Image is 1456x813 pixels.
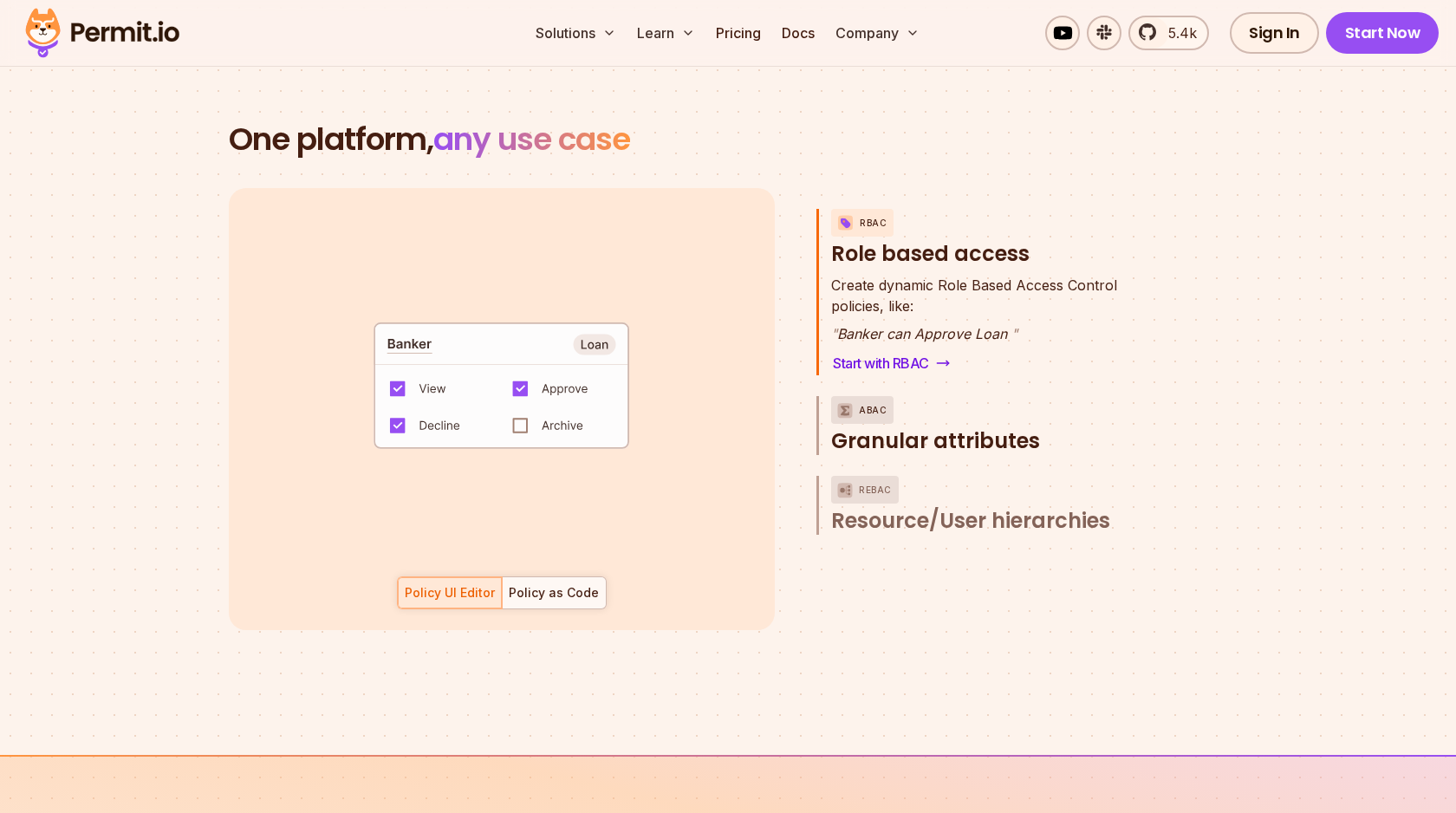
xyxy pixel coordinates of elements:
[831,275,1154,375] div: RBACRole based access
[433,117,630,161] span: any use case
[831,325,837,342] span: "
[831,507,1110,535] span: Resource/User hierarchies
[17,3,187,62] img: Permit logo
[859,476,892,504] p: ReBAC
[1011,325,1017,342] span: "
[502,576,607,609] button: Policy as Code
[831,476,1154,535] button: ReBACResource/User hierarchies
[831,351,952,375] a: Start with RBAC
[229,122,1227,157] h2: One platform,
[831,427,1040,455] span: Granular attributes
[1230,12,1319,54] a: Sign In
[509,584,599,602] div: Policy as Code
[1326,12,1440,54] a: Start Now
[1158,23,1197,43] span: 5.4k
[831,275,1117,296] span: Create dynamic Role Based Access Control
[709,16,768,50] a: Pricing
[1128,16,1209,50] a: 5.4k
[630,16,702,50] button: Learn
[775,16,822,50] a: Docs
[831,275,1117,316] p: policies, like:
[831,396,1154,455] button: ABACGranular attributes
[829,16,926,50] button: Company
[529,16,623,50] button: Solutions
[859,396,887,424] p: ABAC
[831,323,1117,344] p: Banker can Approve Loan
